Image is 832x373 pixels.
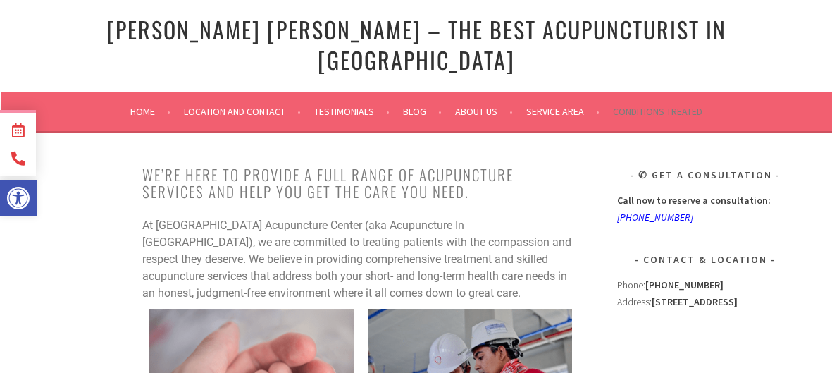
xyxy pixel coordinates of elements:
[613,103,702,120] a: Conditions Treated
[314,103,390,120] a: Testimonials
[142,166,579,200] h2: We’re here to provide a full range of acupuncture services and help you get the care you need.
[106,13,726,76] a: [PERSON_NAME] [PERSON_NAME] – The Best Acupuncturist In [GEOGRAPHIC_DATA]
[617,251,793,268] h3: Contact & Location
[617,166,793,183] h3: ✆ Get A Consultation
[142,217,579,302] p: At [GEOGRAPHIC_DATA] Acupuncture Center (aka Acupuncture In [GEOGRAPHIC_DATA]), we are committed ...
[617,194,771,207] strong: Call now to reserve a consultation:
[455,103,513,120] a: About Us
[130,103,170,120] a: Home
[652,295,738,308] strong: [STREET_ADDRESS]
[617,211,693,224] a: [PHONE_NUMBER]
[184,103,301,120] a: Location and Contact
[617,276,793,293] div: Phone:
[645,279,724,291] strong: [PHONE_NUMBER]
[403,103,442,120] a: Blog
[526,103,600,120] a: Service Area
